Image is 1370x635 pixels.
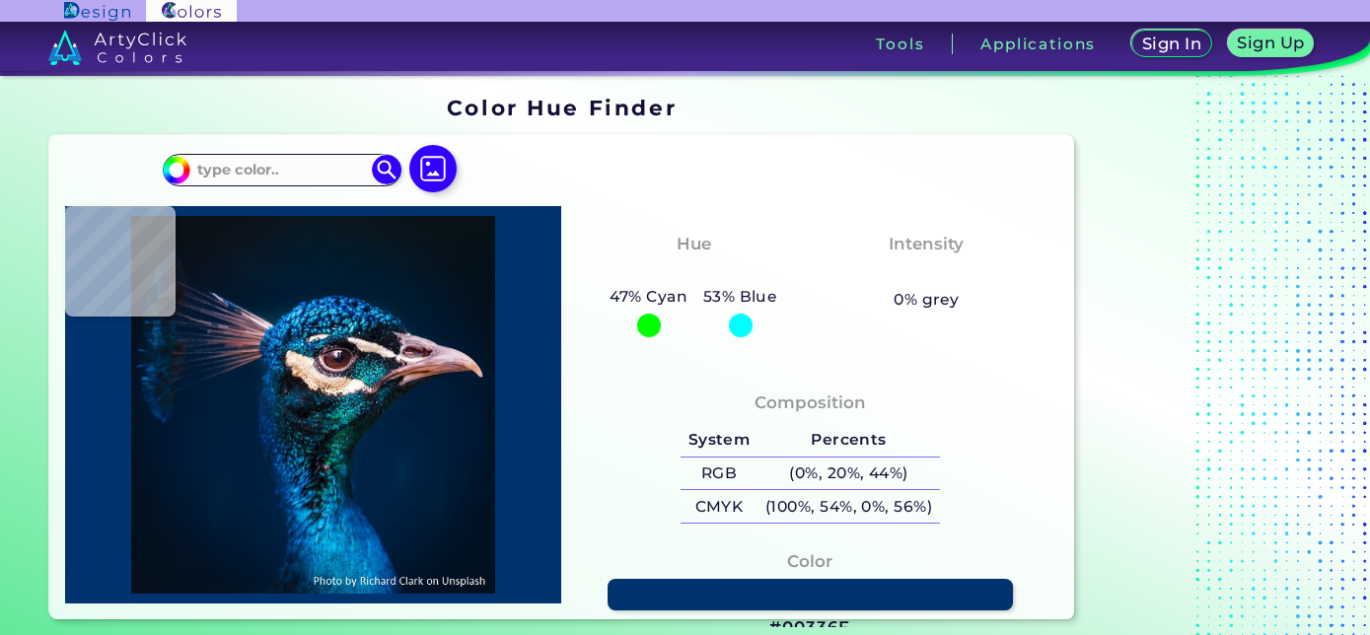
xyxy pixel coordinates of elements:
h5: Sign Up [1241,35,1302,50]
h5: 0% grey [894,287,959,313]
img: logo_artyclick_colors_white.svg [48,30,187,65]
h3: Tools [876,36,924,51]
img: ArtyClick Design logo [64,2,130,21]
h5: System [681,424,757,457]
h5: RGB [681,458,757,490]
h5: (100%, 54%, 0%, 56%) [757,490,940,523]
h3: Cyan-Blue [638,260,750,284]
h5: 53% Blue [695,284,785,310]
h5: CMYK [681,490,757,523]
h5: 47% Cyan [603,284,695,310]
h1: Color Hue Finder [447,93,677,122]
a: Sign Up [1232,32,1310,56]
iframe: Advertisement [1082,89,1329,627]
input: type color.. [190,157,374,183]
img: icon search [372,155,401,184]
h5: (0%, 20%, 44%) [757,458,940,490]
h3: Applications [980,36,1096,51]
h4: Color [787,547,832,576]
h4: Intensity [889,230,964,258]
h4: Composition [755,388,866,417]
h5: Sign In [1145,36,1199,51]
img: img_pavlin.jpg [75,216,552,594]
h3: Vibrant [884,260,970,284]
h4: Hue [677,230,711,258]
h5: Percents [757,424,940,457]
a: Sign In [1135,32,1208,56]
img: icon picture [409,145,457,192]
